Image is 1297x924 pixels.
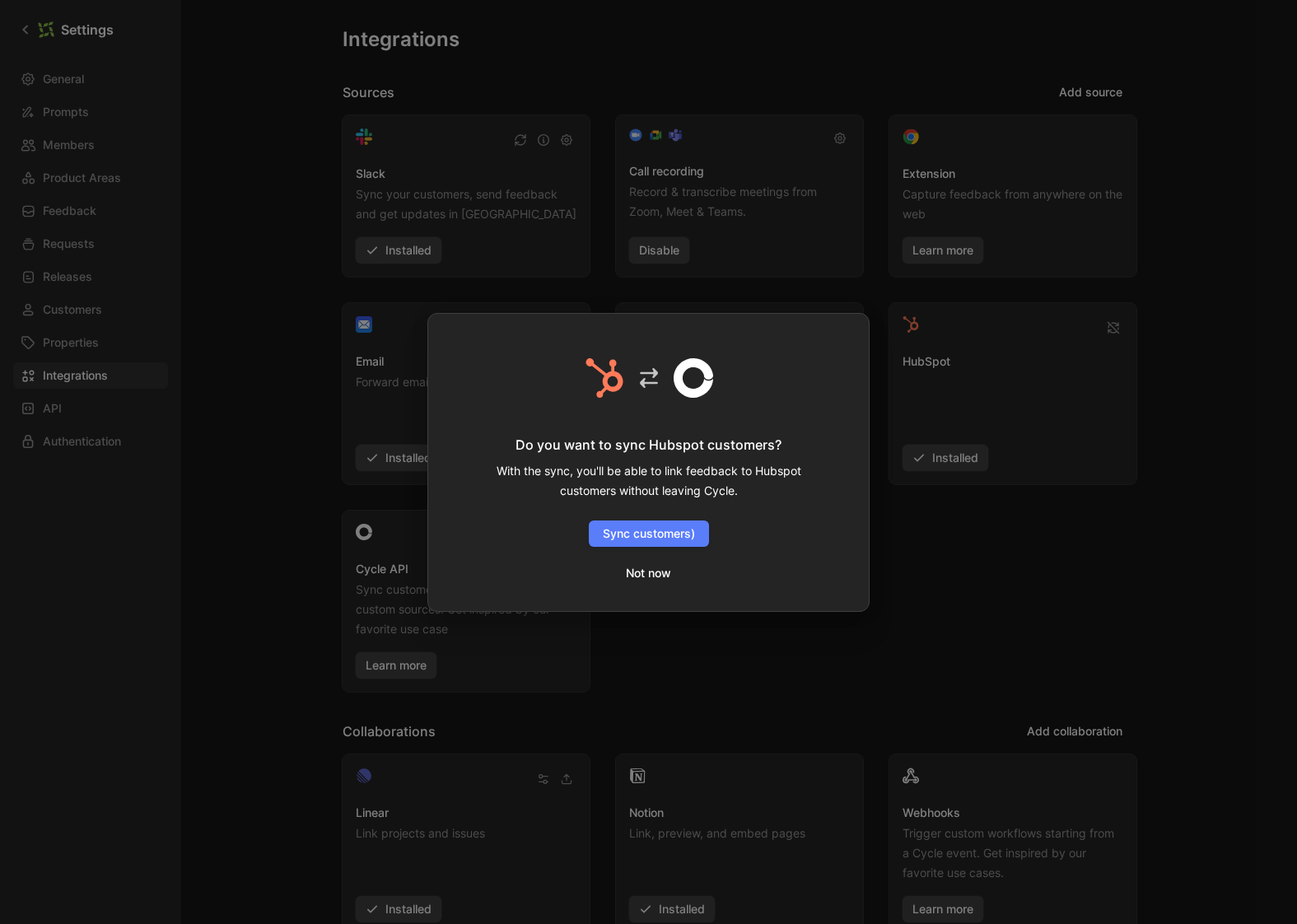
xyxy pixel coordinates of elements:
span: Sync customers) [603,524,695,544]
div: With the sync, you'll be able to link feedback to Hubspot customers without leaving Cycle. [476,461,822,501]
span: Not now [626,563,671,583]
div: Do you want to sync Hubspot customers? [448,435,849,455]
button: Not now [612,560,685,586]
button: Sync customers) [589,520,709,547]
